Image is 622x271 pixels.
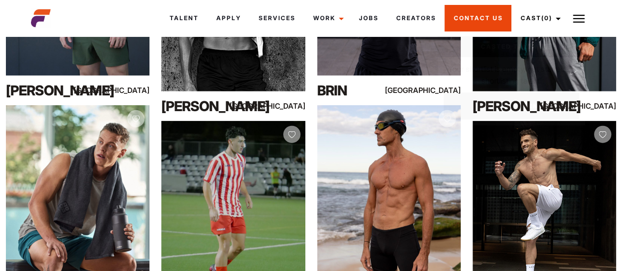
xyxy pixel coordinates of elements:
[573,100,616,112] div: [GEOGRAPHIC_DATA]
[249,5,304,31] a: Services
[31,8,51,28] img: cropped-aefm-brand-fav-22-square.png
[161,5,207,31] a: Talent
[350,5,387,31] a: Jobs
[438,57,585,87] p: Your shortlist is empty, get started by shortlisting talent.
[417,84,461,96] div: [GEOGRAPHIC_DATA]
[317,81,403,100] div: Brin
[207,5,249,31] a: Apply
[541,14,552,22] span: (0)
[444,92,579,120] a: Browse Talent
[107,84,150,96] div: [GEOGRAPHIC_DATA]
[387,5,444,31] a: Creators
[304,5,350,31] a: Work
[161,96,247,116] div: [PERSON_NAME]
[511,5,566,31] a: Cast(0)
[6,81,92,100] div: [PERSON_NAME]
[262,100,305,112] div: [GEOGRAPHIC_DATA]
[444,5,511,31] a: Contact Us
[573,13,585,25] img: Burger icon
[438,36,585,57] a: Casted Talent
